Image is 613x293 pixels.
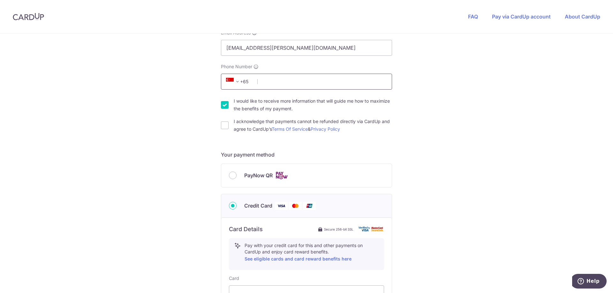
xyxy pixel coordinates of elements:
span: PayNow QR [244,172,273,179]
img: card secure [359,226,384,232]
div: PayNow QR Cards logo [229,172,384,179]
a: FAQ [468,13,478,20]
h5: Your payment method [221,151,392,158]
label: Card [229,275,239,282]
iframe: Opens a widget where you can find more information [572,274,607,290]
a: Terms Of Service [272,126,308,132]
h6: Card Details [229,225,263,233]
span: +65 [224,78,253,85]
a: About CardUp [565,13,600,20]
label: I would like to receive more information that will guide me how to maximize the benefits of my pa... [234,97,392,113]
a: Pay via CardUp account [492,13,551,20]
span: +65 [226,78,241,85]
img: Visa [275,202,288,210]
p: Pay with your credit card for this and other payments on CardUp and enjoy card reward benefits. [245,242,379,263]
input: Email address [221,40,392,56]
label: I acknowledge that payments cannot be refunded directly via CardUp and agree to CardUp’s & [234,118,392,133]
img: Cards logo [275,172,288,179]
img: Union Pay [303,202,316,210]
span: Phone Number [221,63,252,70]
a: See eligible cards and card reward benefits here [245,256,352,261]
div: Credit Card Visa Mastercard Union Pay [229,202,384,210]
span: Credit Card [244,202,272,209]
span: Secure 256-bit SSL [324,227,353,232]
img: Mastercard [289,202,302,210]
a: Privacy Policy [311,126,340,132]
img: CardUp [13,13,44,20]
